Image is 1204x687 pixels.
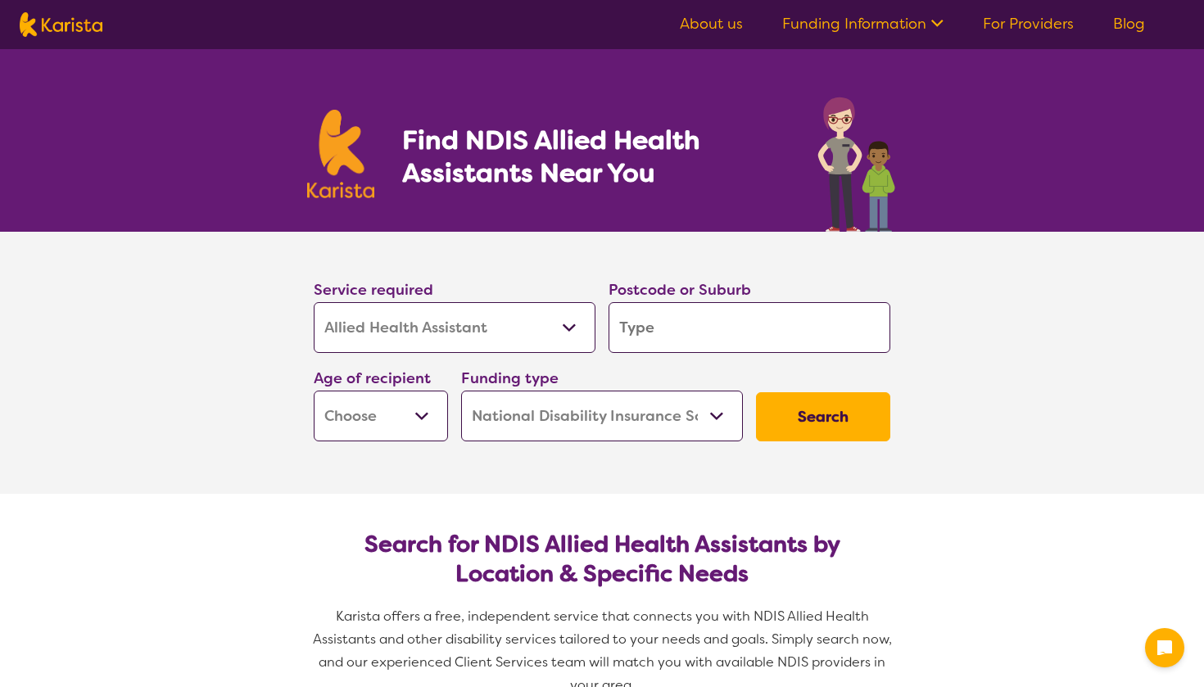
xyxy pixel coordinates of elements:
a: Funding Information [782,14,944,34]
h1: Find NDIS Allied Health Assistants Near You [402,124,763,189]
label: Funding type [461,368,559,388]
a: Blog [1113,14,1145,34]
a: For Providers [983,14,1074,34]
img: allied-health-assistant [813,88,897,232]
label: Postcode or Suburb [609,280,751,300]
label: Service required [314,280,433,300]
input: Type [609,302,890,353]
a: About us [680,14,743,34]
button: Search [756,392,890,441]
img: Karista logo [20,12,102,37]
h2: Search for NDIS Allied Health Assistants by Location & Specific Needs [327,530,877,589]
img: Karista logo [307,110,374,198]
label: Age of recipient [314,368,431,388]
